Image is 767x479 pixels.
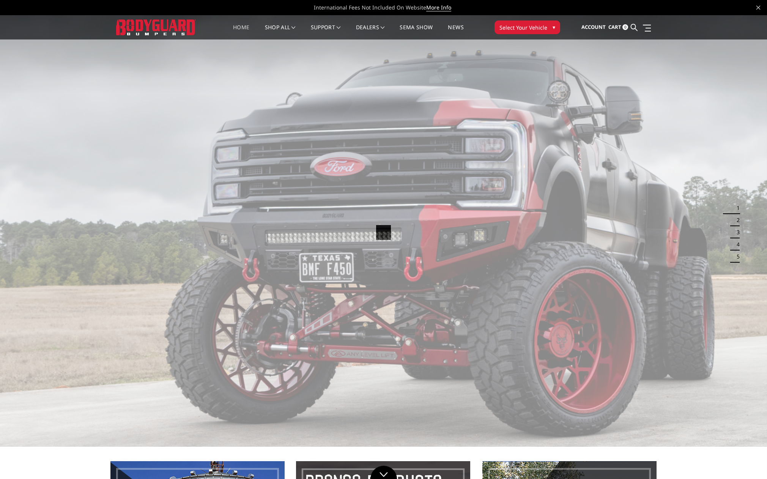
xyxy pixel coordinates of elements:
button: 1 of 5 [732,202,740,214]
a: shop all [265,25,296,39]
a: SEMA Show [400,25,433,39]
span: Select Your Vehicle [499,24,547,32]
span: ▾ [553,23,555,31]
button: 2 of 5 [732,214,740,227]
a: More Info [426,4,451,11]
button: 5 of 5 [732,251,740,263]
span: 0 [622,24,628,30]
button: 4 of 5 [732,238,740,251]
span: Account [581,24,606,30]
a: News [448,25,463,39]
a: Home [233,25,249,39]
a: Cart 0 [608,17,628,38]
span: Cart [608,24,621,30]
button: Select Your Vehicle [495,20,560,34]
a: Account [581,17,606,38]
img: BODYGUARD BUMPERS [116,19,196,35]
a: Support [311,25,341,39]
button: 3 of 5 [732,227,740,239]
a: Dealers [356,25,385,39]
